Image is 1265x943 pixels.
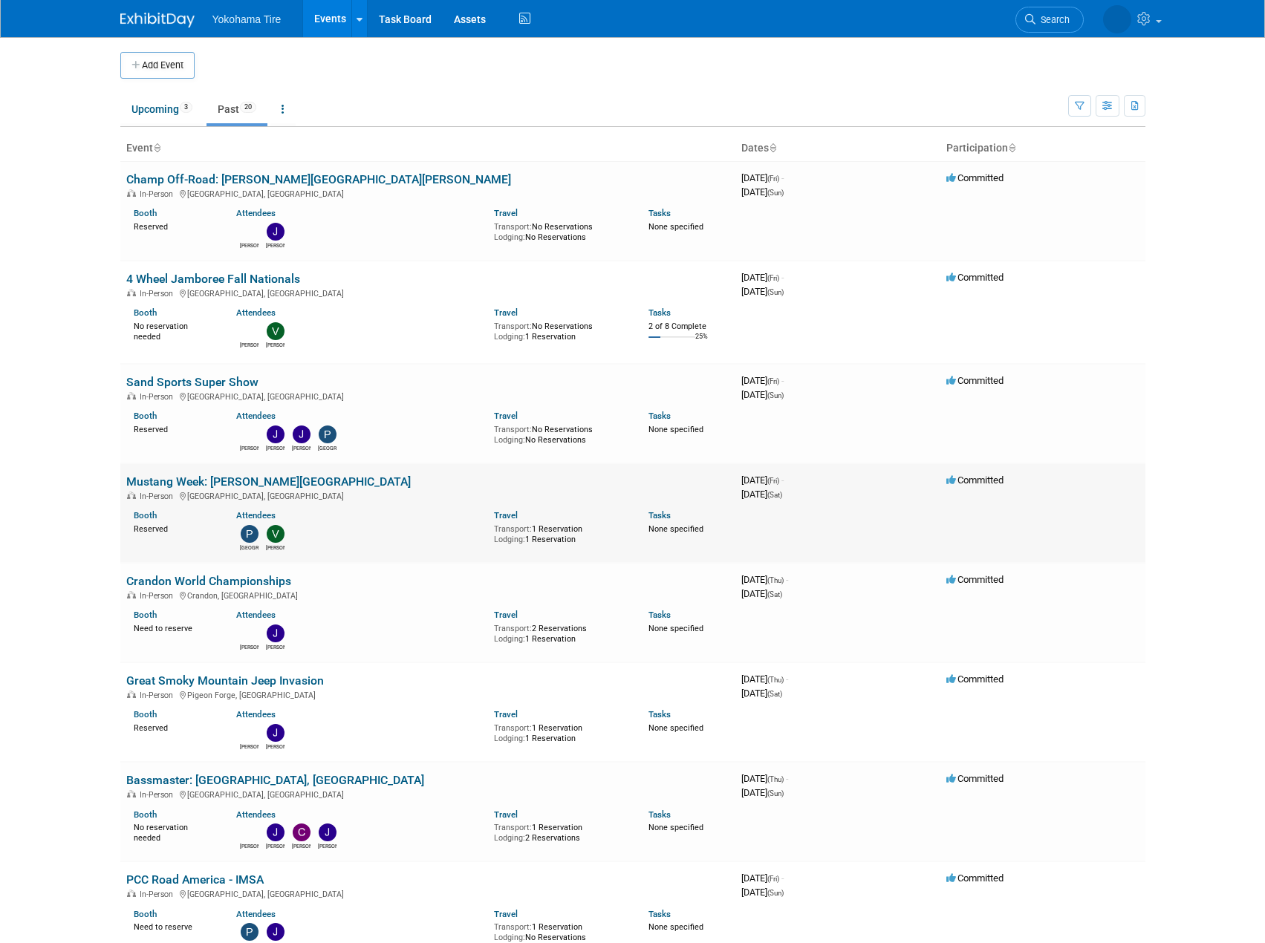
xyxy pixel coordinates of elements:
[212,13,282,25] span: Yokohama Tire
[240,543,258,552] div: Paris Hull
[134,720,215,734] div: Reserved
[126,390,729,402] div: [GEOGRAPHIC_DATA], [GEOGRAPHIC_DATA]
[266,241,284,249] div: Jason Heath
[126,688,729,700] div: Pigeon Forge, [GEOGRAPHIC_DATA]
[494,319,626,342] div: No Reservations 1 Reservation
[240,102,256,113] span: 20
[494,232,525,242] span: Lodging:
[266,340,284,349] div: Vincent Baud
[318,841,336,850] div: Janelle Williams
[241,724,258,742] img: GEOFF DUNIVIN
[153,142,160,154] a: Sort by Event Name
[241,223,258,241] img: GEOFF DUNIVIN
[494,435,525,445] span: Lodging:
[120,136,735,161] th: Event
[134,319,215,342] div: No reservation needed
[648,411,671,421] a: Tasks
[126,887,729,899] div: [GEOGRAPHIC_DATA], [GEOGRAPHIC_DATA]
[241,923,258,941] img: Paris Hull
[767,789,784,797] span: (Sun)
[134,820,215,843] div: No reservation needed
[180,102,192,113] span: 3
[140,691,178,700] span: In-Person
[140,591,178,601] span: In-Person
[126,773,424,787] a: Bassmaster: [GEOGRAPHIC_DATA], [GEOGRAPHIC_DATA]
[241,525,258,543] img: Paris Hull
[126,489,729,501] div: [GEOGRAPHIC_DATA], [GEOGRAPHIC_DATA]
[494,809,518,820] a: Travel
[127,691,136,698] img: In-Person Event
[127,189,136,197] img: In-Person Event
[735,136,940,161] th: Dates
[648,307,671,318] a: Tasks
[134,709,157,720] a: Booth
[293,823,310,841] img: Candace Cogan
[140,289,178,298] span: In-Person
[240,642,258,651] div: GEOFF DUNIVIN
[241,624,258,642] img: GEOFF DUNIVIN
[494,734,525,743] span: Lodging:
[494,922,532,932] span: Transport:
[120,52,195,79] button: Add Event
[494,524,532,534] span: Transport:
[946,172,1004,183] span: Committed
[127,790,136,797] img: In-Person Event
[741,186,784,198] span: [DATE]
[494,709,518,720] a: Travel
[741,474,784,486] span: [DATE]
[126,474,411,489] a: Mustang Week: [PERSON_NAME][GEOGRAPHIC_DATA]
[494,919,626,942] div: 1 Reservation No Reservations
[494,219,626,242] div: No Reservations No Reservations
[648,425,703,434] span: None specified
[781,872,784,884] span: -
[207,95,267,123] a: Past20
[767,174,779,183] span: (Fri)
[134,510,157,521] a: Booth
[266,443,284,452] div: Jason Heath
[236,208,276,218] a: Attendees
[741,286,784,297] span: [DATE]
[494,535,525,544] span: Lodging:
[126,589,729,601] div: Crandon, [GEOGRAPHIC_DATA]
[236,610,276,620] a: Attendees
[767,477,779,485] span: (Fri)
[267,525,284,543] img: Vincent Baud
[241,823,258,841] img: GEOFF DUNIVIN
[946,673,1004,685] span: Committed
[786,673,788,685] span: -
[648,524,703,534] span: None specified
[781,375,784,386] span: -
[767,189,784,197] span: (Sun)
[695,333,708,353] td: 25%
[494,820,626,843] div: 1 Reservation 2 Reservations
[236,909,276,919] a: Attendees
[134,909,157,919] a: Booth
[241,322,258,340] img: GEOFF DUNIVIN
[319,823,336,841] img: Janelle Williams
[494,723,532,733] span: Transport:
[767,391,784,399] span: (Sun)
[786,574,788,585] span: -
[767,288,784,296] span: (Sun)
[120,13,195,27] img: ExhibitDay
[240,443,258,452] div: GEOFF DUNIVIN
[140,790,178,800] span: In-Person
[267,223,284,241] img: Jason Heath
[126,287,729,298] div: [GEOGRAPHIC_DATA], [GEOGRAPHIC_DATA]
[494,411,518,421] a: Travel
[127,591,136,598] img: In-Person Event
[741,574,788,585] span: [DATE]
[240,742,258,751] div: GEOFF DUNIVIN
[494,222,532,232] span: Transport:
[741,773,788,784] span: [DATE]
[126,673,324,688] a: Great Smoky Mountain Jeep Invasion
[741,272,784,283] span: [DATE]
[781,474,784,486] span: -
[494,510,518,521] a: Travel
[134,521,215,535] div: Reserved
[494,823,532,832] span: Transport:
[781,172,784,183] span: -
[648,823,703,832] span: None specified
[134,422,215,435] div: Reserved
[494,933,525,942] span: Lodging:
